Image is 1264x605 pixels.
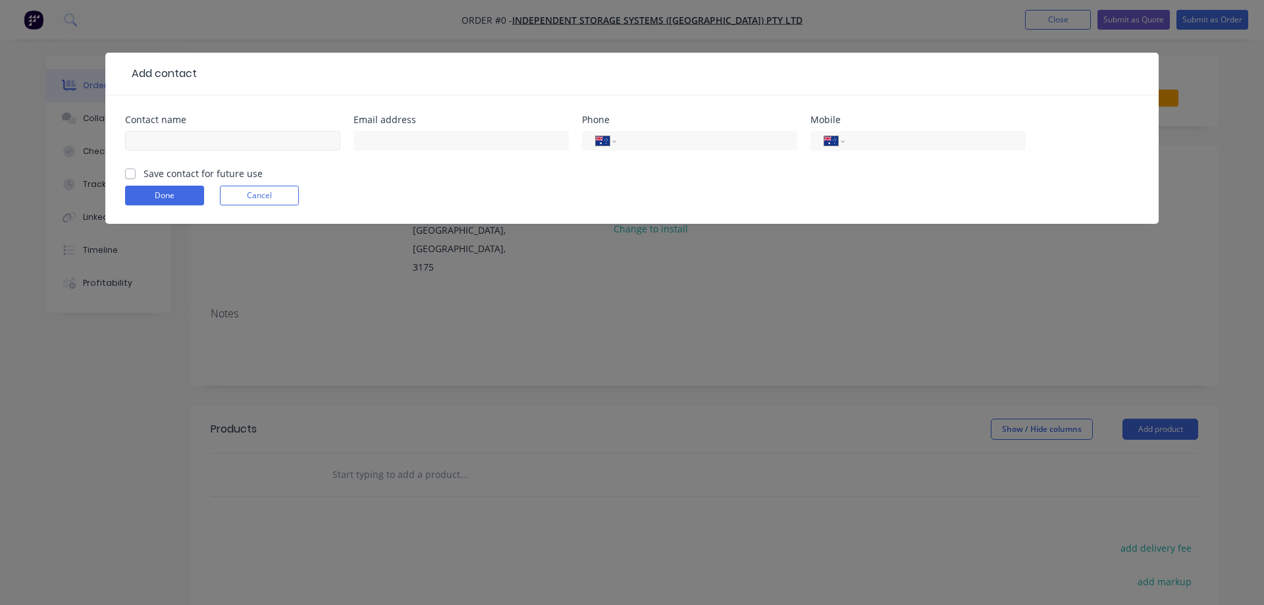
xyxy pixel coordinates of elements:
[125,66,197,82] div: Add contact
[220,186,299,205] button: Cancel
[125,186,204,205] button: Done
[144,167,263,180] label: Save contact for future use
[810,115,1026,124] div: Mobile
[354,115,569,124] div: Email address
[582,115,797,124] div: Phone
[125,115,340,124] div: Contact name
